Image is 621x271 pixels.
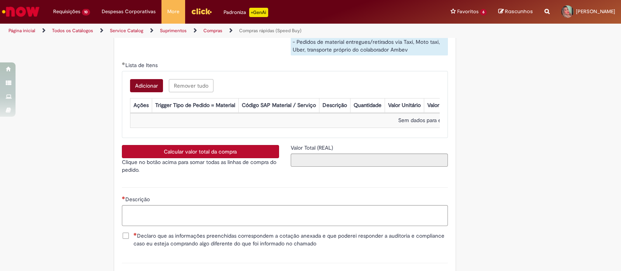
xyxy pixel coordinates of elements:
span: Requisições [53,8,80,16]
span: Obrigatório Preenchido [122,62,125,65]
span: Necessários [134,233,137,236]
th: Valor Total Moeda [424,98,474,113]
span: Favoritos [457,8,479,16]
span: Descrição [125,196,151,203]
th: Trigger Tipo de Pedido = Material [152,98,238,113]
span: 6 [480,9,487,16]
th: Descrição [319,98,350,113]
th: Valor Unitário [385,98,424,113]
span: Despesas Corporativas [102,8,156,16]
a: Suprimentos [160,28,187,34]
span: Lista de Itens [125,62,159,69]
img: ServiceNow [1,4,41,19]
button: Calcular valor total da compra [122,145,279,158]
ul: Trilhas de página [6,24,408,38]
th: Ações [130,98,152,113]
a: Todos os Catálogos [52,28,93,34]
div: - Pedidos de material entregues/retirados via Taxi, Moto taxi, Uber, transporte próprio do colabo... [291,36,448,55]
textarea: Descrição [122,205,448,226]
span: [PERSON_NAME] [576,8,615,15]
th: Quantidade [350,98,385,113]
a: Compras [203,28,222,34]
a: Service Catalog [110,28,143,34]
img: click_logo_yellow_360x200.png [191,5,212,17]
a: Compras rápidas (Speed Buy) [239,28,302,34]
span: Necessários [122,196,125,199]
a: Rascunhos [498,8,533,16]
label: Somente leitura - Valor Total (REAL) [291,144,335,152]
button: Add a row for Lista de Itens [130,79,163,92]
th: Código SAP Material / Serviço [238,98,319,113]
a: Página inicial [9,28,35,34]
p: +GenAi [249,8,268,17]
p: Clique no botão acima para somar todas as linhas de compra do pedido. [122,158,279,174]
div: Padroniza [224,8,268,17]
span: 10 [82,9,90,16]
span: Rascunhos [505,8,533,15]
span: Declaro que as informações preenchidas correspondem a cotação anexada e que poderei responder a a... [134,232,448,247]
input: Valor Total (REAL) [291,154,448,167]
span: More [167,8,179,16]
span: Somente leitura - Valor Total (REAL) [291,144,335,151]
